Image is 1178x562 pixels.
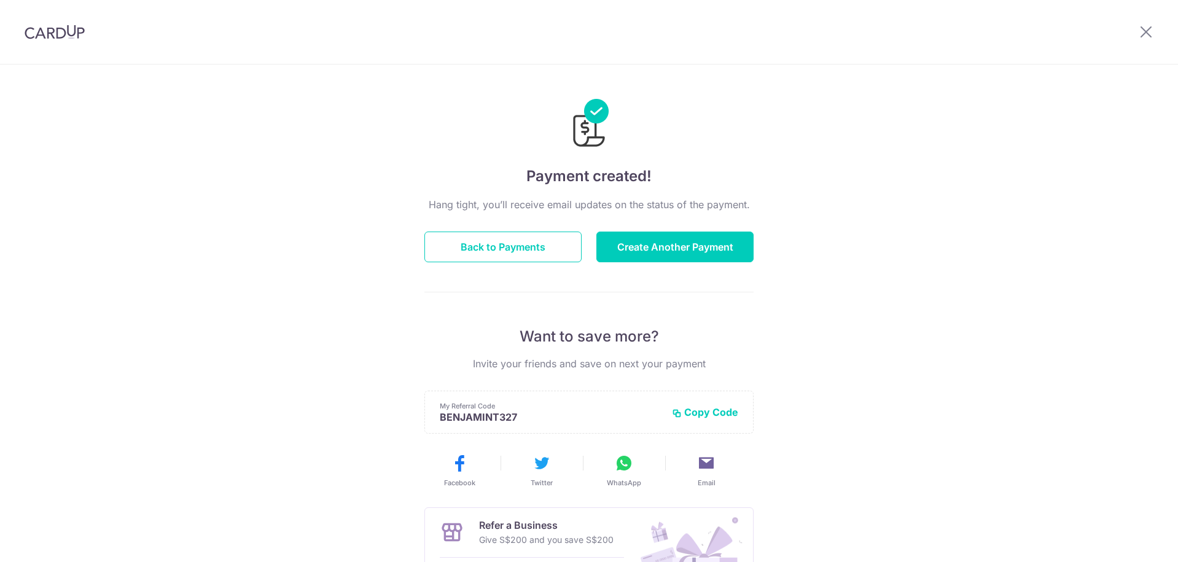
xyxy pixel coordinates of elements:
[607,478,641,488] span: WhatsApp
[596,232,754,262] button: Create Another Payment
[698,478,716,488] span: Email
[424,356,754,371] p: Invite your friends and save on next your payment
[440,411,662,423] p: BENJAMINT327
[424,165,754,187] h4: Payment created!
[505,453,578,488] button: Twitter
[25,25,85,39] img: CardUp
[423,453,496,488] button: Facebook
[424,232,582,262] button: Back to Payments
[424,327,754,346] p: Want to save more?
[424,197,754,212] p: Hang tight, you’ll receive email updates on the status of the payment.
[479,518,614,533] p: Refer a Business
[531,478,553,488] span: Twitter
[672,406,738,418] button: Copy Code
[588,453,660,488] button: WhatsApp
[479,533,614,547] p: Give S$200 and you save S$200
[440,401,662,411] p: My Referral Code
[444,478,475,488] span: Facebook
[670,453,743,488] button: Email
[569,99,609,150] img: Payments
